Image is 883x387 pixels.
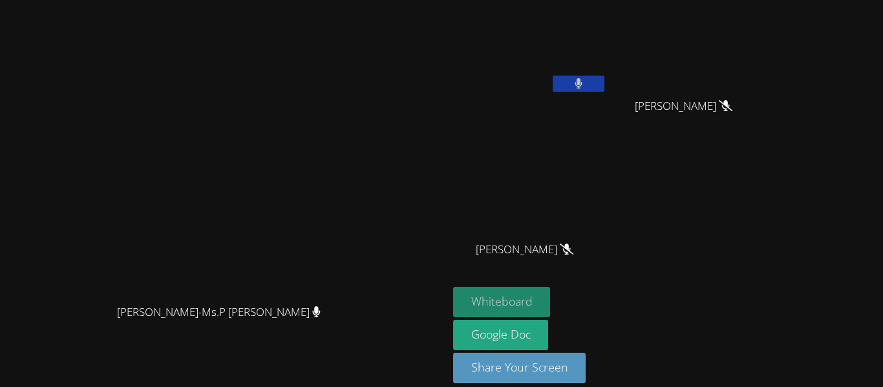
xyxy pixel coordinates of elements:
button: Whiteboard [453,287,551,317]
span: [PERSON_NAME] [635,97,732,116]
span: [PERSON_NAME] [476,240,573,259]
span: [PERSON_NAME]-Ms.P [PERSON_NAME] [117,303,321,322]
button: Share Your Screen [453,353,586,383]
a: Google Doc [453,320,549,350]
